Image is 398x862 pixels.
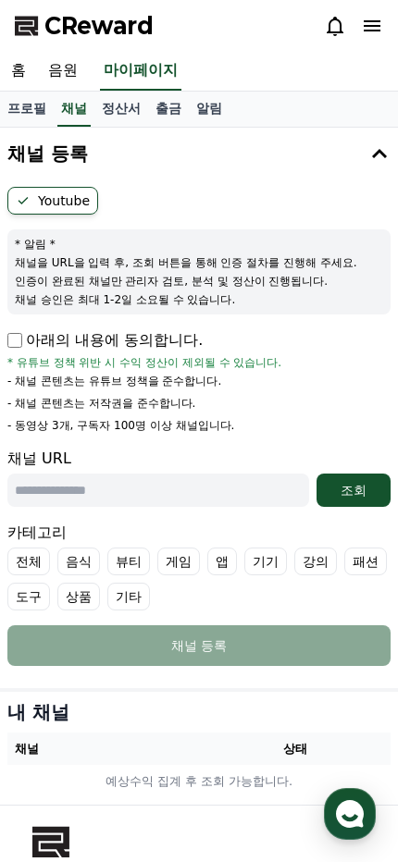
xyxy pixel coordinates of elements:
[7,522,391,610] div: 카테고리
[15,255,383,270] p: 채널을 URL을 입력 후, 조회 버튼을 통해 인증 절차를 진행해 주세요.
[148,92,189,127] a: 출금
[7,733,199,765] th: 채널
[6,586,122,633] a: 홈
[94,92,148,127] a: 정산서
[169,615,192,630] span: 대화
[122,586,239,633] a: 대화
[57,583,100,610] label: 상품
[57,92,91,127] a: 채널
[57,548,100,575] label: 음식
[7,396,195,411] p: - 채널 콘텐츠는 저작권을 준수합니다.
[7,418,234,433] p: - 동영상 3개, 구독자 100명 이상 채널입니다.
[7,329,203,351] p: 아래의 내용에 동의합니다.
[324,481,383,499] div: 조회
[294,548,337,575] label: 강의
[189,92,230,127] a: 알림
[7,583,50,610] label: 도구
[244,548,287,575] label: 기기
[239,586,355,633] a: 설정
[157,548,200,575] label: 게임
[7,143,88,164] h4: 채널 등록
[58,614,69,629] span: 홈
[44,636,354,655] div: 채널 등록
[107,548,150,575] label: 뷰티
[7,448,391,507] div: 채널 URL
[207,548,237,575] label: 앱
[15,11,154,41] a: CReward
[7,355,281,370] span: * 유튜브 정책 위반 시 수익 정산이 제외될 수 있습니다.
[286,614,308,629] span: 설정
[7,699,391,725] h4: 내 채널
[199,733,391,765] th: 상태
[344,548,387,575] label: 패션
[100,52,181,91] a: 마이페이지
[107,583,150,610] label: 기타
[15,274,383,289] p: 인증이 완료된 채널만 관리자 검토, 분석 및 정산이 진행됩니다.
[7,548,50,575] label: 전체
[37,52,89,91] a: 음원
[7,187,98,215] label: Youtube
[7,374,221,388] p: - 채널 콘텐츠는 유튜브 정책을 준수합니다.
[317,474,391,507] button: 조회
[44,11,154,41] span: CReward
[7,625,391,666] button: 채널 등록
[15,292,383,307] p: 채널 승인은 최대 1-2일 소요될 수 있습니다.
[7,765,391,797] td: 예상수익 집계 후 조회 가능합니다.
